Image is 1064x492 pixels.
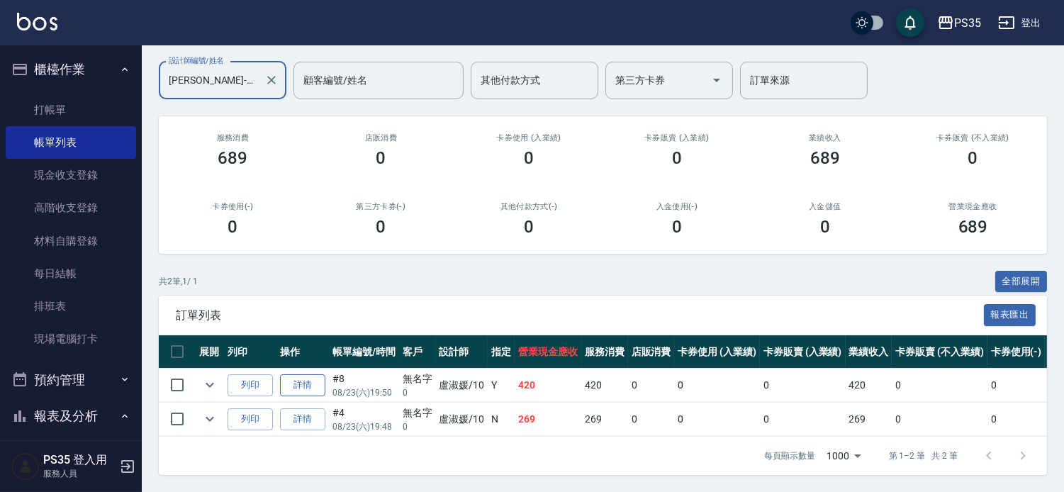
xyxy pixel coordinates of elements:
h2: 業績收入 [768,133,882,142]
h3: 0 [672,148,682,168]
h2: 第三方卡券(-) [324,202,438,211]
h2: 入金使用(-) [620,202,734,211]
td: 0 [892,369,987,402]
td: 0 [674,403,760,436]
h3: 0 [228,217,237,237]
button: 預約管理 [6,362,136,398]
button: expand row [199,408,220,430]
h3: 0 [820,217,830,237]
th: 帳單編號/時間 [329,335,399,369]
a: 排班表 [6,290,136,323]
a: 高階收支登錄 [6,191,136,224]
td: 0 [892,403,987,436]
h2: 入金儲值 [768,202,882,211]
p: 每頁顯示數量 [764,449,815,462]
th: 卡券使用(-) [987,335,1046,369]
a: 詳情 [280,408,325,430]
button: 登出 [992,10,1047,36]
td: 盧淑媛 /10 [436,403,488,436]
button: 列印 [228,374,273,396]
h3: 689 [810,148,840,168]
p: 0 [403,420,432,433]
th: 客戶 [399,335,436,369]
div: PS35 [954,14,981,32]
th: 服務消費 [581,335,628,369]
button: 列印 [228,408,273,430]
h5: PS35 登入用 [43,453,116,467]
th: 卡券販賣 (不入業績) [892,335,987,369]
div: 無名字 [403,371,432,386]
td: 0 [674,369,760,402]
h3: 689 [958,217,988,237]
a: 每日結帳 [6,257,136,290]
label: 設計師編號/姓名 [169,55,224,66]
th: 卡券使用 (入業績) [674,335,760,369]
td: 420 [846,369,892,402]
th: 卡券販賣 (入業績) [760,335,846,369]
td: 420 [581,369,628,402]
h3: 0 [376,217,386,237]
th: 營業現金應收 [515,335,581,369]
h3: 0 [968,148,978,168]
td: N [488,403,515,436]
div: 無名字 [403,406,432,420]
h3: 0 [376,148,386,168]
td: 420 [515,369,581,402]
a: 現金收支登錄 [6,159,136,191]
a: 現場電腦打卡 [6,323,136,355]
p: 08/23 (六) 19:48 [332,420,396,433]
th: 操作 [276,335,329,369]
th: 店販消費 [628,335,675,369]
button: Open [705,69,728,91]
td: 0 [760,369,846,402]
img: Logo [17,13,57,30]
td: 0 [987,403,1046,436]
td: #8 [329,369,399,402]
td: 0 [760,403,846,436]
button: PS35 [931,9,987,38]
h2: 卡券使用 (入業績) [472,133,586,142]
button: 櫃檯作業 [6,51,136,88]
p: 共 2 筆, 1 / 1 [159,275,198,288]
button: 報表及分析 [6,398,136,435]
h2: 卡券使用(-) [176,202,290,211]
td: Y [488,369,515,402]
a: 打帳單 [6,94,136,126]
h3: 0 [672,217,682,237]
a: 帳單列表 [6,126,136,159]
span: 訂單列表 [176,308,984,323]
a: 報表匯出 [984,308,1036,321]
button: expand row [199,374,220,396]
div: 1000 [821,437,866,475]
img: Person [11,452,40,481]
a: 詳情 [280,374,325,396]
p: 0 [403,386,432,399]
td: 0 [628,403,675,436]
p: 服務人員 [43,467,116,480]
h3: 服務消費 [176,133,290,142]
th: 展開 [196,335,224,369]
td: 0 [628,369,675,402]
h2: 店販消費 [324,133,438,142]
button: Clear [262,70,281,90]
th: 設計師 [436,335,488,369]
td: 269 [846,403,892,436]
p: 第 1–2 筆 共 2 筆 [889,449,958,462]
h3: 0 [524,217,534,237]
th: 列印 [224,335,276,369]
th: 業績收入 [846,335,892,369]
h2: 卡券販賣 (入業績) [620,133,734,142]
a: 報表目錄 [6,440,136,473]
td: #4 [329,403,399,436]
h3: 0 [524,148,534,168]
button: 全部展開 [995,271,1048,293]
td: 269 [515,403,581,436]
button: save [896,9,924,37]
h2: 卡券販賣 (不入業績) [916,133,1030,142]
button: 報表匯出 [984,304,1036,326]
h2: 其他付款方式(-) [472,202,586,211]
a: 材料自購登錄 [6,225,136,257]
td: 0 [987,369,1046,402]
th: 指定 [488,335,515,369]
td: 269 [581,403,628,436]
